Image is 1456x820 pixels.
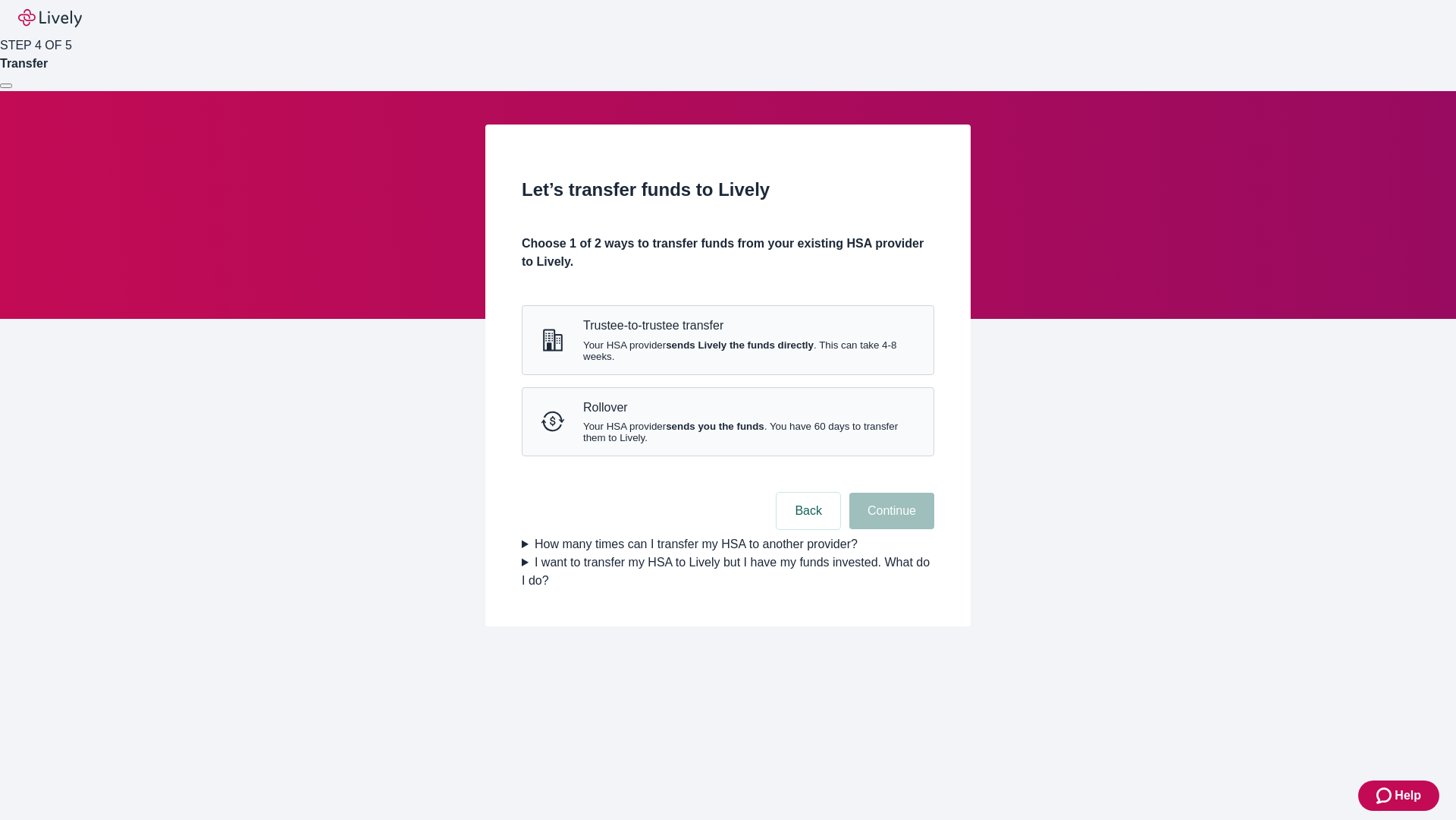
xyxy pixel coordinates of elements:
[1376,787,1395,805] svg: Zendesk support icon
[522,235,934,271] h4: Choose 1 of 2 ways to transfer funds from your existing HSA provider to Lively.
[541,409,565,434] svg: Rollover
[1358,781,1439,811] button: Zendesk support iconHelp
[541,328,565,352] svg: Trustee-to-trustee
[522,553,934,590] summary: I want to transfer my HSA to Lively but I have my funds invested. What do I do?
[666,421,764,432] strong: sends you the funds
[522,176,934,203] h2: Let’s transfer funds to Lively
[522,306,934,374] button: Trustee-to-trusteeTrustee-to-trustee transferYour HSA providersends Lively the funds directly. Th...
[522,535,934,553] summary: How many times can I transfer my HSA to another provider?
[777,493,840,529] button: Back
[666,339,814,351] strong: sends Lively the funds directly
[583,421,915,443] span: Your HSA provider . You have 60 days to transfer them to Lively.
[583,400,915,415] p: Rollover
[522,388,934,456] button: RolloverRolloverYour HSA providersends you the funds. You have 60 days to transfer them to Lively.
[583,318,915,333] p: Trustee-to-trustee transfer
[1395,787,1421,805] span: Help
[583,339,915,362] span: Your HSA provider . This can take 4-8 weeks.
[18,9,82,27] img: Lively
